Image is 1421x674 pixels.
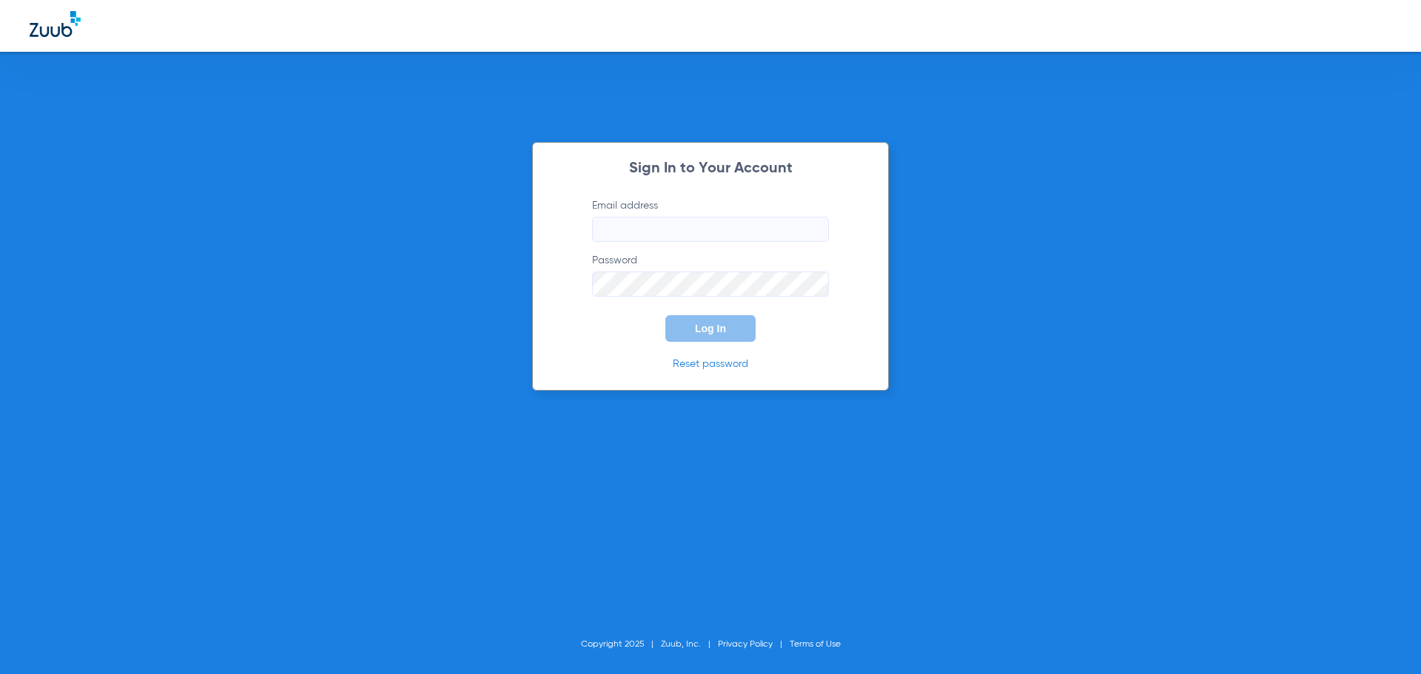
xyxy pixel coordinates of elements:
a: Terms of Use [790,640,841,649]
input: Email address [592,217,829,242]
button: Log In [665,315,756,342]
li: Copyright 2025 [581,637,661,652]
li: Zuub, Inc. [661,637,718,652]
label: Email address [592,198,829,242]
a: Privacy Policy [718,640,773,649]
label: Password [592,253,829,297]
span: Log In [695,323,726,334]
img: Zuub Logo [30,11,81,37]
a: Reset password [673,359,748,369]
input: Password [592,272,829,297]
h2: Sign In to Your Account [570,161,851,176]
